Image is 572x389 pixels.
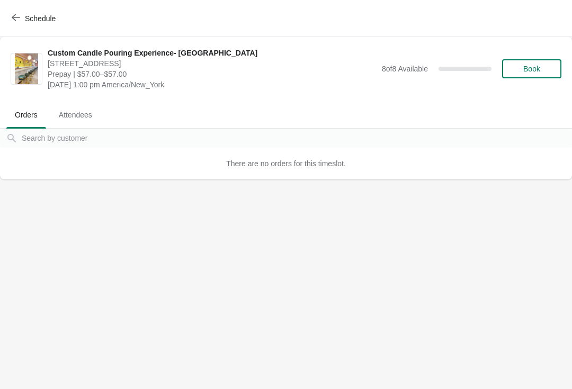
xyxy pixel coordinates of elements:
span: Orders [6,105,46,124]
input: Search by customer [21,129,572,148]
button: Book [502,59,561,78]
img: Custom Candle Pouring Experience- Delray Beach [15,53,38,84]
button: Schedule [5,9,64,28]
span: Schedule [25,14,56,23]
span: Book [523,65,540,73]
span: 8 of 8 Available [382,65,428,73]
span: There are no orders for this timeslot. [226,159,346,168]
span: [STREET_ADDRESS] [48,58,377,69]
span: [DATE] 1:00 pm America/New_York [48,79,377,90]
span: Custom Candle Pouring Experience- [GEOGRAPHIC_DATA] [48,48,377,58]
span: Prepay | $57.00–$57.00 [48,69,377,79]
span: Attendees [50,105,101,124]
